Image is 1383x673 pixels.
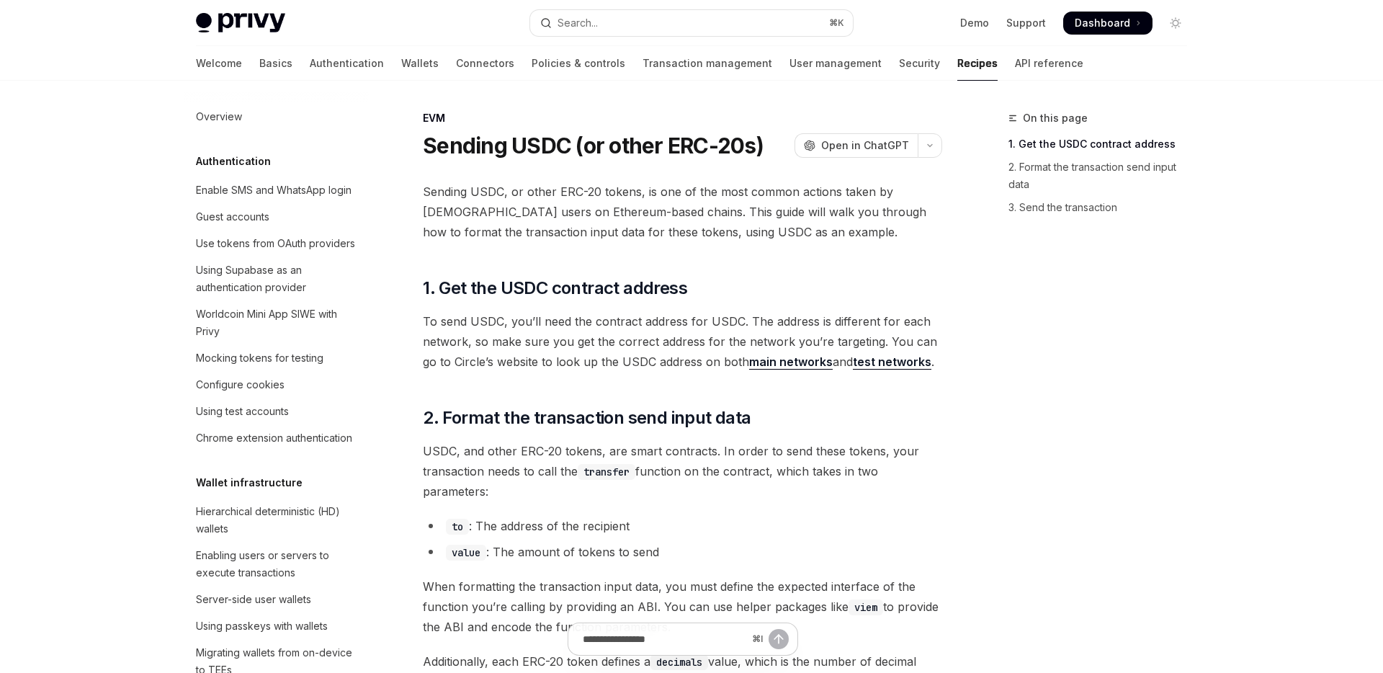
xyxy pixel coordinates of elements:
[423,576,942,637] span: When formatting the transaction input data, you must define the expected interface of the functio...
[1075,16,1130,30] span: Dashboard
[196,349,323,367] div: Mocking tokens for testing
[184,613,369,639] a: Using passkeys with wallets
[184,301,369,344] a: Worldcoin Mini App SIWE with Privy
[196,376,285,393] div: Configure cookies
[184,372,369,398] a: Configure cookies
[196,503,360,538] div: Hierarchical deterministic (HD) wallets
[196,262,360,296] div: Using Supabase as an authentication provider
[310,46,384,81] a: Authentication
[1015,46,1083,81] a: API reference
[769,629,789,649] button: Send message
[957,46,998,81] a: Recipes
[532,46,625,81] a: Policies & controls
[853,355,931,370] a: test networks
[423,182,942,242] span: Sending USDC, or other ERC-20 tokens, is one of the most common actions taken by [DEMOGRAPHIC_DAT...
[259,46,292,81] a: Basics
[184,543,369,586] a: Enabling users or servers to execute transactions
[423,441,942,502] span: USDC, and other ERC-20 tokens, are smart contracts. In order to send these tokens, your transacti...
[643,46,772,81] a: Transaction management
[423,311,942,372] span: To send USDC, you’ll need the contract address for USDC. The address is different for each networ...
[423,133,764,159] h1: Sending USDC (or other ERC-20s)
[749,355,833,370] a: main networks
[849,600,883,615] code: viem
[456,46,514,81] a: Connectors
[789,46,882,81] a: User management
[821,138,909,153] span: Open in ChatGPT
[184,587,369,612] a: Server-side user wallets
[196,46,242,81] a: Welcome
[423,516,942,536] li: : The address of the recipient
[196,153,271,170] h5: Authentication
[578,464,635,480] code: transfer
[423,277,687,300] span: 1. Get the USDC contract address
[184,345,369,371] a: Mocking tokens for testing
[829,17,844,29] span: ⌘ K
[1008,196,1199,219] a: 3. Send the transaction
[423,111,942,125] div: EVM
[184,104,369,130] a: Overview
[184,398,369,424] a: Using test accounts
[899,46,940,81] a: Security
[196,547,360,581] div: Enabling users or servers to execute transactions
[583,623,746,655] input: Ask a question...
[960,16,989,30] a: Demo
[401,46,439,81] a: Wallets
[558,14,598,32] div: Search...
[423,406,751,429] span: 2. Format the transaction send input data
[530,10,853,36] button: Open search
[1006,16,1046,30] a: Support
[184,499,369,542] a: Hierarchical deterministic (HD) wallets
[196,618,328,635] div: Using passkeys with wallets
[795,133,918,158] button: Open in ChatGPT
[423,542,942,562] li: : The amount of tokens to send
[184,177,369,203] a: Enable SMS and WhatsApp login
[196,474,303,491] h5: Wallet infrastructure
[184,425,369,451] a: Chrome extension authentication
[184,204,369,230] a: Guest accounts
[196,108,242,125] div: Overview
[1023,110,1088,127] span: On this page
[1063,12,1152,35] a: Dashboard
[446,545,486,561] code: value
[1008,133,1199,156] a: 1. Get the USDC contract address
[196,591,311,608] div: Server-side user wallets
[196,429,352,447] div: Chrome extension authentication
[196,235,355,252] div: Use tokens from OAuth providers
[196,13,285,33] img: light logo
[446,519,469,535] code: to
[196,182,352,199] div: Enable SMS and WhatsApp login
[196,306,360,340] div: Worldcoin Mini App SIWE with Privy
[1164,12,1187,35] button: Toggle dark mode
[1008,156,1199,196] a: 2. Format the transaction send input data
[184,257,369,300] a: Using Supabase as an authentication provider
[196,208,269,226] div: Guest accounts
[184,231,369,257] a: Use tokens from OAuth providers
[196,403,289,420] div: Using test accounts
